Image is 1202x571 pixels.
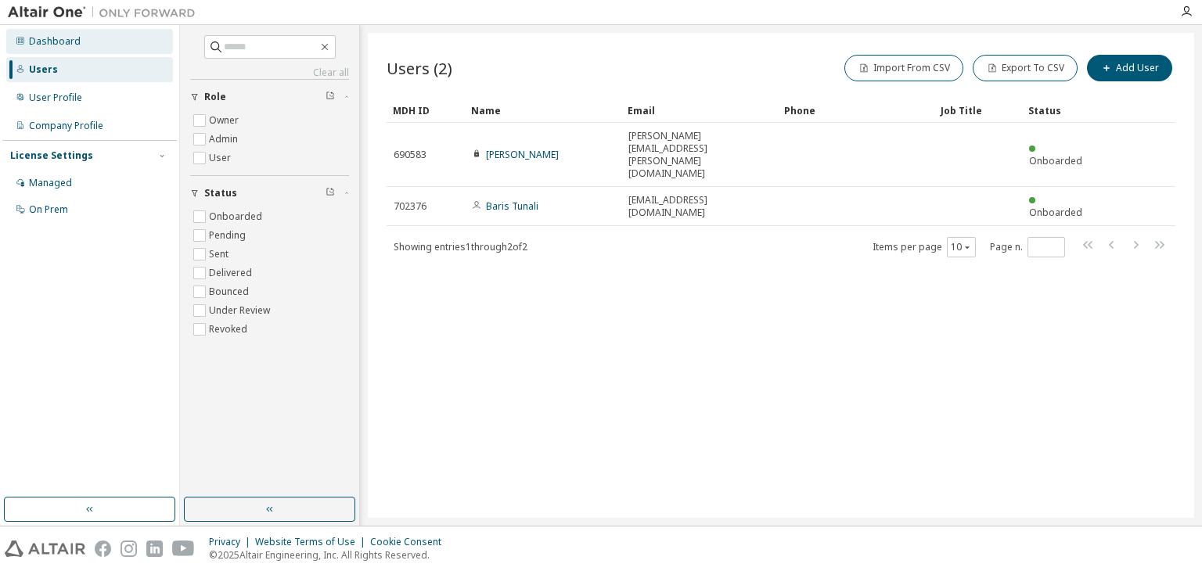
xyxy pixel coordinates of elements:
[8,5,203,20] img: Altair One
[326,187,335,199] span: Clear filter
[209,320,250,339] label: Revoked
[486,199,538,213] a: Baris Tunali
[628,130,771,180] span: [PERSON_NAME][EMAIL_ADDRESS][PERSON_NAME][DOMAIN_NAME]
[1029,206,1082,219] span: Onboarded
[209,111,242,130] label: Owner
[29,63,58,76] div: Users
[29,35,81,48] div: Dashboard
[204,91,226,103] span: Role
[172,540,195,557] img: youtube.svg
[941,98,1016,123] div: Job Title
[95,540,111,557] img: facebook.svg
[628,98,772,123] div: Email
[10,149,93,162] div: License Settings
[29,92,82,104] div: User Profile
[209,149,234,167] label: User
[209,245,232,264] label: Sent
[394,149,426,161] span: 690583
[146,540,163,557] img: linkedin.svg
[190,66,349,79] a: Clear all
[209,536,255,548] div: Privacy
[209,548,451,562] p: © 2025 Altair Engineering, Inc. All Rights Reserved.
[951,241,972,253] button: 10
[29,203,68,216] div: On Prem
[209,226,249,245] label: Pending
[471,98,615,123] div: Name
[209,264,255,282] label: Delivered
[387,57,452,79] span: Users (2)
[29,177,72,189] div: Managed
[326,91,335,103] span: Clear filter
[393,98,459,123] div: MDH ID
[190,80,349,114] button: Role
[209,282,252,301] label: Bounced
[1087,55,1172,81] button: Add User
[394,200,426,213] span: 702376
[990,237,1065,257] span: Page n.
[209,130,241,149] label: Admin
[255,536,370,548] div: Website Terms of Use
[29,120,103,132] div: Company Profile
[394,240,527,253] span: Showing entries 1 through 2 of 2
[121,540,137,557] img: instagram.svg
[1028,98,1094,123] div: Status
[204,187,237,199] span: Status
[209,207,265,226] label: Onboarded
[973,55,1078,81] button: Export To CSV
[1029,154,1082,167] span: Onboarded
[209,301,273,320] label: Under Review
[5,540,85,557] img: altair_logo.svg
[784,98,928,123] div: Phone
[873,237,976,257] span: Items per page
[370,536,451,548] div: Cookie Consent
[190,176,349,210] button: Status
[486,148,559,161] a: [PERSON_NAME]
[628,194,771,219] span: [EMAIL_ADDRESS][DOMAIN_NAME]
[844,55,963,81] button: Import From CSV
